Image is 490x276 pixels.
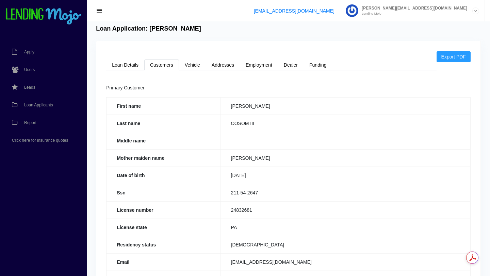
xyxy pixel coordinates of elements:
td: [DATE] [220,167,470,184]
th: Middle name [107,132,220,149]
span: Leads [24,85,35,89]
a: Addresses [206,59,240,70]
a: Employment [240,59,278,70]
th: License state [107,219,220,236]
th: Residency status [107,236,220,253]
span: Report [24,121,36,125]
small: Lending Mojo [358,12,467,15]
img: Profile image [346,4,358,17]
div: Primary Customer [106,84,471,92]
th: License number [107,201,220,219]
span: Users [24,68,35,72]
td: [PERSON_NAME] [220,149,470,167]
span: [PERSON_NAME][EMAIL_ADDRESS][DOMAIN_NAME] [358,6,467,10]
td: 211-54-2647 [220,184,470,201]
a: Dealer [278,59,304,70]
a: Loan Details [106,59,144,70]
span: Apply [24,50,34,54]
span: Click here for insurance quotes [12,138,68,142]
td: PA [220,219,470,236]
a: Customers [144,59,179,70]
td: 24832681 [220,201,470,219]
th: First name [107,97,220,115]
a: Funding [304,59,332,70]
th: Ssn [107,184,220,201]
th: Date of birth [107,167,220,184]
th: Email [107,253,220,271]
th: Last name [107,115,220,132]
td: [EMAIL_ADDRESS][DOMAIN_NAME] [220,253,470,271]
td: [DEMOGRAPHIC_DATA] [220,236,470,253]
th: Mother maiden name [107,149,220,167]
a: Vehicle [179,59,206,70]
td: COSOM III [220,115,470,132]
span: Loan Applicants [24,103,53,107]
h4: Loan Application: [PERSON_NAME] [96,25,201,33]
a: [EMAIL_ADDRESS][DOMAIN_NAME] [254,8,334,14]
a: Export PDF [437,51,471,62]
td: [PERSON_NAME] [220,97,470,115]
img: logo-small.png [5,8,82,25]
